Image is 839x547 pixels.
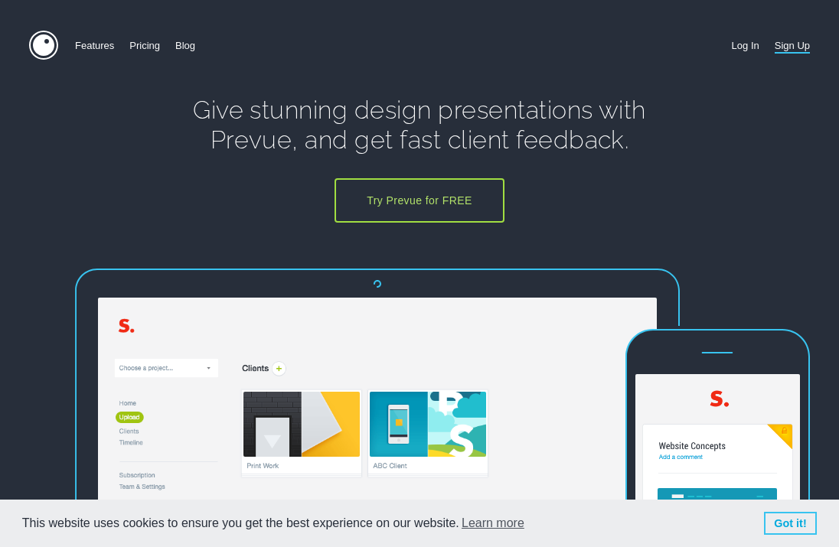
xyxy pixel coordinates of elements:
a: Home [29,31,60,61]
a: Blog [175,31,195,60]
img: Print [243,392,360,457]
span: This website uses cookies to ensure you get the best experience on our website. [22,514,752,532]
a: Features [75,31,114,60]
a: Try Prevue for FREE [335,178,504,223]
img: Prevue [29,31,58,60]
a: Sign Up [775,31,810,60]
img: Clients [370,392,486,457]
a: dismiss cookie message [764,512,817,535]
a: learn more about cookies [459,515,527,532]
a: Log In [732,31,759,60]
a: Pricing [129,31,160,60]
